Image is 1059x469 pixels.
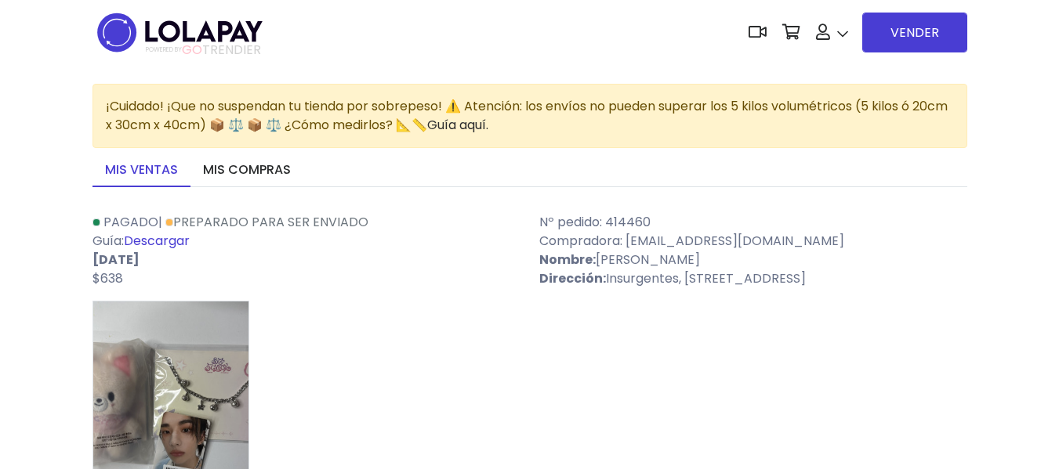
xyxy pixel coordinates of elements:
[103,213,158,231] span: Pagado
[92,8,267,57] img: logo
[92,154,190,187] a: Mis ventas
[83,213,530,288] div: | Guía:
[106,97,948,134] span: ¡Cuidado! ¡Que no suspendan tu tienda por sobrepeso! ⚠️ Atención: los envíos no pueden superar lo...
[539,213,967,232] p: Nº pedido: 414460
[92,251,520,269] p: [DATE]
[539,251,596,269] strong: Nombre:
[539,269,967,288] p: Insurgentes, [STREET_ADDRESS]
[92,269,123,287] span: $638
[182,41,202,59] span: GO
[165,213,368,231] a: Preparado para ser enviado
[190,154,303,187] a: Mis compras
[146,43,261,57] span: TRENDIER
[539,251,967,269] p: [PERSON_NAME]
[862,13,967,52] a: VENDER
[539,232,967,251] p: Compradora: [EMAIL_ADDRESS][DOMAIN_NAME]
[539,269,606,287] strong: Dirección:
[427,116,488,134] a: Guía aquí.
[124,232,190,250] a: Descargar
[146,45,182,54] span: POWERED BY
